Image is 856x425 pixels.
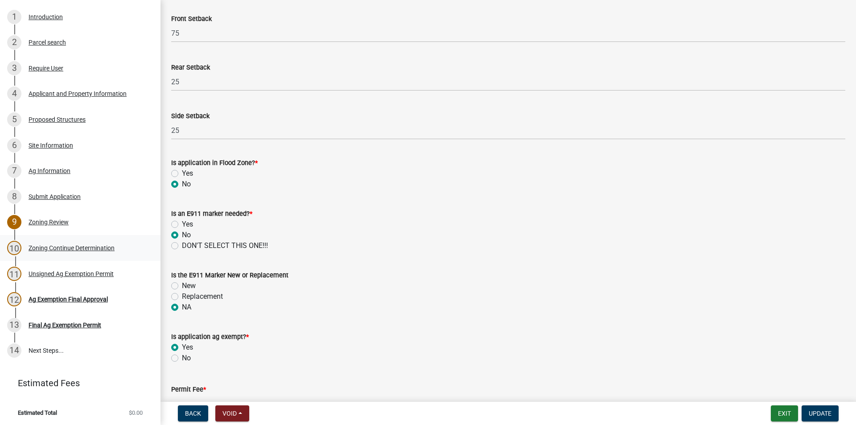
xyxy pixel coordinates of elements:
[171,160,258,166] label: Is application in Flood Zone?
[7,164,21,178] div: 7
[171,211,252,217] label: Is an E911 marker needed?
[7,374,146,392] a: Estimated Fees
[171,16,212,22] label: Front Setback
[129,410,143,416] span: $0.00
[7,318,21,332] div: 13
[7,343,21,358] div: 14
[18,410,57,416] span: Estimated Total
[7,35,21,50] div: 2
[29,296,108,302] div: Ag Exemption Final Approval
[29,322,101,328] div: Final Ag Exemption Permit
[809,410,831,417] span: Update
[802,405,839,421] button: Update
[182,179,191,190] label: No
[182,342,193,353] label: Yes
[182,302,191,313] label: NA
[29,219,69,225] div: Zoning Review
[182,281,196,291] label: New
[7,138,21,153] div: 6
[171,334,249,340] label: Is application ag exempt?
[7,112,21,127] div: 5
[7,292,21,306] div: 12
[29,91,127,97] div: Applicant and Property Information
[29,271,114,277] div: Unsigned Ag Exemption Permit
[29,194,81,200] div: Submit Application
[29,14,63,20] div: Introduction
[771,405,798,421] button: Exit
[185,410,201,417] span: Back
[29,245,115,251] div: Zoning Continue Determination
[178,405,208,421] button: Back
[171,113,210,120] label: Side Setback
[222,410,237,417] span: Void
[29,65,63,71] div: Require User
[182,353,191,363] label: No
[7,61,21,75] div: 3
[182,291,223,302] label: Replacement
[171,65,210,71] label: Rear Setback
[171,387,206,393] label: Permit Fee
[215,405,249,421] button: Void
[182,168,193,179] label: Yes
[29,116,86,123] div: Proposed Structures
[171,272,288,279] label: Is the E911 Marker New or Replacement
[171,395,176,413] span: $
[182,240,268,251] label: DON'T SELECT THIS ONE!!!
[182,230,191,240] label: No
[29,168,70,174] div: Ag Information
[7,10,21,24] div: 1
[7,87,21,101] div: 4
[7,215,21,229] div: 9
[7,267,21,281] div: 11
[29,39,66,45] div: Parcel search
[29,142,73,149] div: Site Information
[182,219,193,230] label: Yes
[7,190,21,204] div: 8
[7,241,21,255] div: 10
